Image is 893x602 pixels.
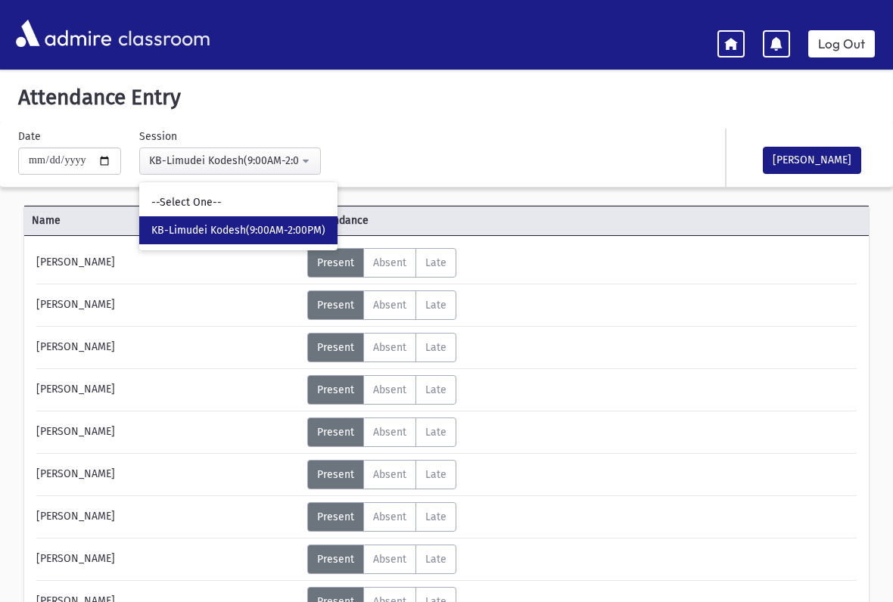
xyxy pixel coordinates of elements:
[317,256,354,269] span: Present
[151,195,222,210] span: --Select One--
[425,426,446,439] span: Late
[425,256,446,269] span: Late
[29,333,307,362] div: [PERSON_NAME]
[307,290,456,320] div: AttTypes
[307,248,456,278] div: AttTypes
[29,375,307,405] div: [PERSON_NAME]
[317,299,354,312] span: Present
[307,417,456,447] div: AttTypes
[317,426,354,439] span: Present
[425,383,446,396] span: Late
[373,341,406,354] span: Absent
[307,460,456,489] div: AttTypes
[12,85,881,110] h5: Attendance Entry
[29,417,307,447] div: [PERSON_NAME]
[18,129,41,144] label: Date
[317,510,354,523] span: Present
[12,16,115,51] img: AdmirePro
[29,545,307,574] div: [PERSON_NAME]
[29,460,307,489] div: [PERSON_NAME]
[24,213,306,228] span: Name
[425,468,446,481] span: Late
[373,383,406,396] span: Absent
[115,14,210,54] span: classroom
[29,502,307,532] div: [PERSON_NAME]
[373,426,406,439] span: Absent
[425,341,446,354] span: Late
[425,299,446,312] span: Late
[306,213,798,228] span: Attendance
[29,248,307,278] div: [PERSON_NAME]
[373,510,406,523] span: Absent
[307,545,456,574] div: AttTypes
[763,147,861,174] button: [PERSON_NAME]
[425,510,446,523] span: Late
[29,290,307,320] div: [PERSON_NAME]
[373,299,406,312] span: Absent
[149,153,299,169] div: KB-Limudei Kodesh(9:00AM-2:00PM)
[317,468,354,481] span: Present
[373,256,406,269] span: Absent
[307,333,456,362] div: AttTypes
[808,30,875,57] a: Log Out
[139,129,177,144] label: Session
[307,375,456,405] div: AttTypes
[317,553,354,566] span: Present
[307,502,456,532] div: AttTypes
[317,341,354,354] span: Present
[373,468,406,481] span: Absent
[139,147,321,175] button: KB-Limudei Kodesh(9:00AM-2:00PM)
[151,223,325,238] span: KB-Limudei Kodesh(9:00AM-2:00PM)
[317,383,354,396] span: Present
